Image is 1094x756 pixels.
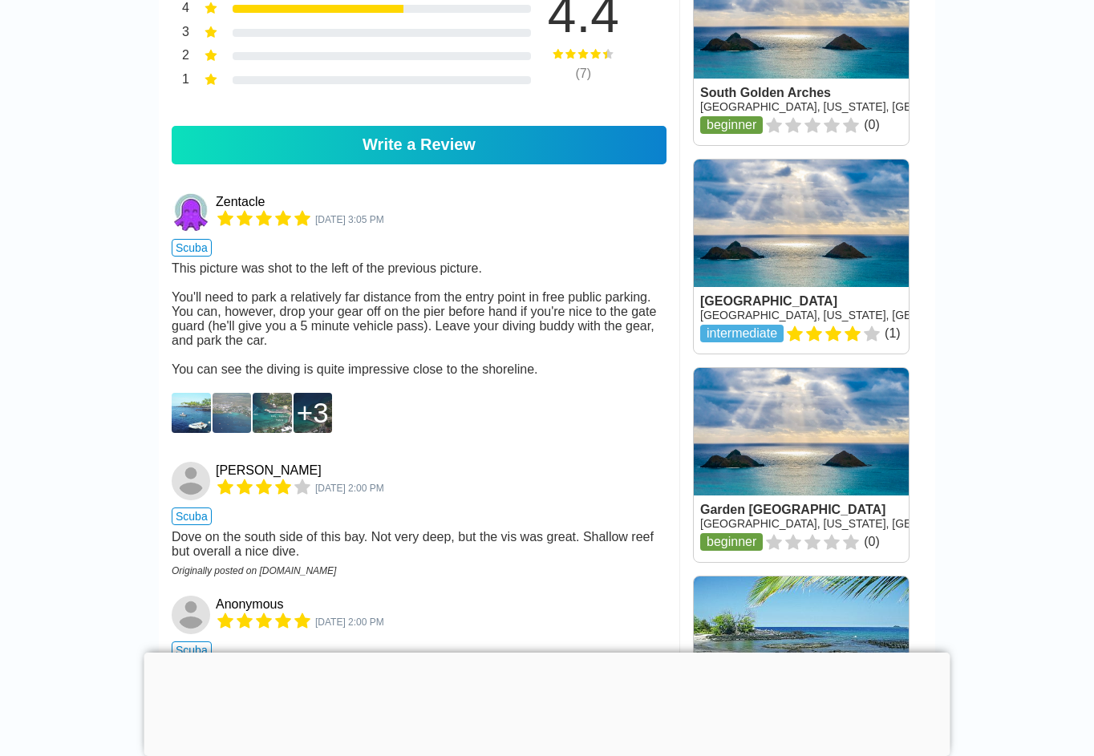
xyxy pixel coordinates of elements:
a: [GEOGRAPHIC_DATA], [US_STATE], [GEOGRAPHIC_DATA] [700,309,1009,321]
iframe: Advertisement [144,653,950,752]
div: 2 [172,46,189,67]
img: D000710.JPG [172,393,211,433]
span: scuba [172,507,212,525]
img: D000907.jpg [253,393,292,433]
div: This picture was shot to the left of the previous picture. You'll need to park a relatively far d... [172,261,667,377]
a: Write a Review [172,126,667,164]
img: Anonymous [172,596,210,634]
div: 3 [172,23,189,44]
a: Anonymous [216,597,284,612]
a: Zentacle [172,193,213,232]
a: [GEOGRAPHIC_DATA], [US_STATE], [GEOGRAPHIC_DATA] [700,100,1009,113]
div: 1 [172,71,189,91]
span: 5581 [315,617,384,628]
a: Brian Xavier [172,462,213,500]
div: 3 [297,397,329,429]
a: Zentacle [216,195,265,209]
div: ( 7 ) [523,67,643,81]
img: Zentacle [172,193,210,232]
span: scuba [172,641,212,659]
a: Anonymous [172,596,213,634]
a: [PERSON_NAME] [216,463,322,478]
span: scuba [172,239,212,257]
span: 5411 [315,483,384,494]
img: Brian Xavier [172,462,210,500]
img: d001011.jpg [213,393,252,433]
div: Originally posted on [DOMAIN_NAME] [172,565,667,576]
span: 5957 [315,214,384,225]
div: Dove on the south side of this bay. Not very deep, but the vis was great. Shallow reef but overal... [172,530,667,559]
a: [GEOGRAPHIC_DATA], [US_STATE], [GEOGRAPHIC_DATA] [700,517,1009,530]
